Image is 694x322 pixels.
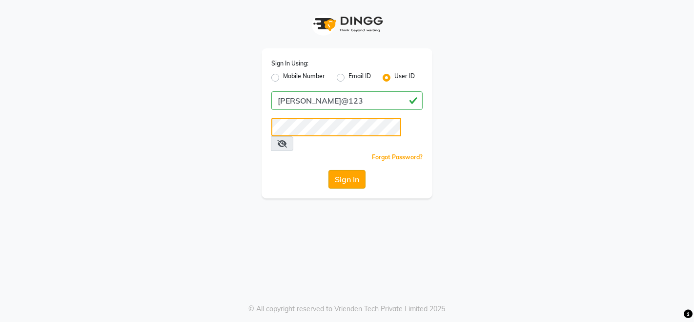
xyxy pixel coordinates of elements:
[308,10,386,39] img: logo1.svg
[271,118,401,136] input: Username
[271,91,423,110] input: Username
[283,72,325,84] label: Mobile Number
[348,72,371,84] label: Email ID
[394,72,415,84] label: User ID
[328,170,366,189] button: Sign In
[372,153,423,161] a: Forgot Password?
[271,59,308,68] label: Sign In Using:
